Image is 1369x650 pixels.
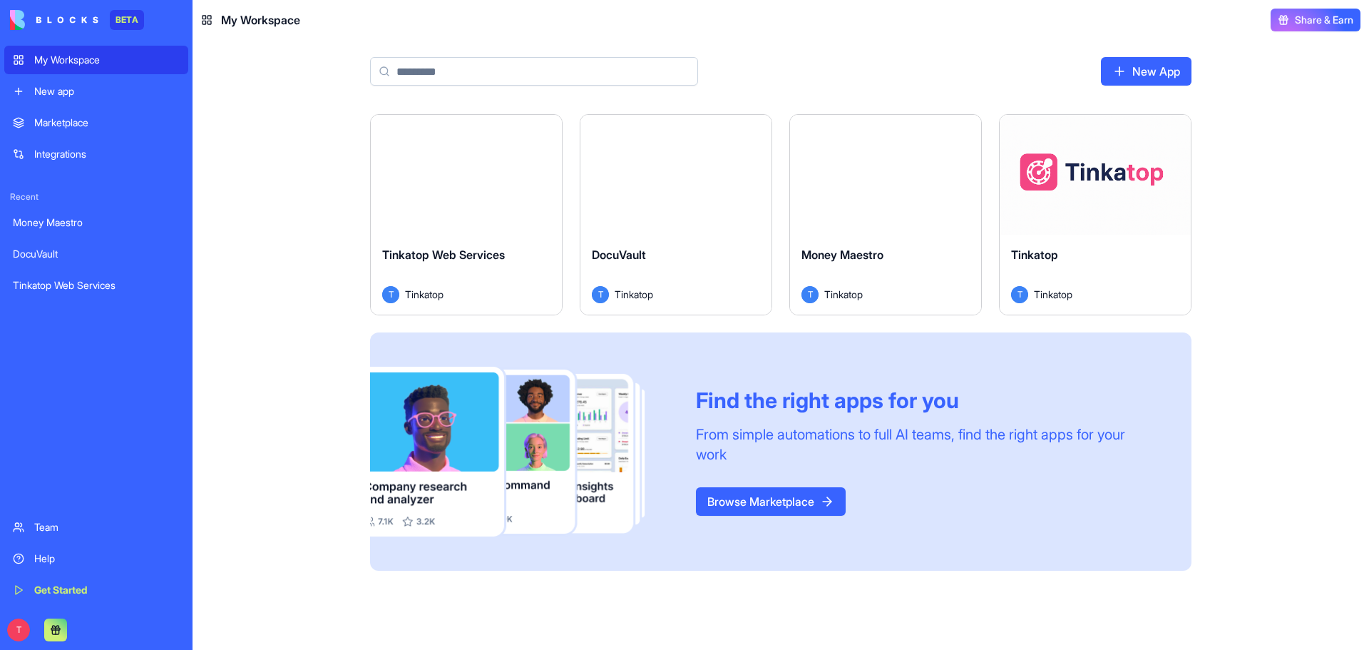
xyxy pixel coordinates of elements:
[696,387,1157,413] div: Find the right apps for you
[10,10,98,30] img: logo
[34,53,180,67] div: My Workspace
[370,114,563,315] a: Tinkatop Web ServicesTTinkatop
[110,10,144,30] div: BETA
[4,271,188,300] a: Tinkatop Web Services
[824,287,863,302] span: Tinkatop
[13,278,180,293] div: Tinkatop Web Services
[7,619,30,641] span: T
[4,46,188,74] a: My Workspace
[13,247,180,261] div: DocuVault
[13,215,180,230] div: Money Maestro
[405,287,443,302] span: Tinkatop
[4,140,188,168] a: Integrations
[370,367,673,537] img: Frame_181_egmpey.png
[4,108,188,137] a: Marketplace
[1011,248,1058,262] span: Tinkatop
[34,583,180,597] div: Get Started
[221,11,300,29] span: My Workspace
[1034,287,1072,302] span: Tinkatop
[4,191,188,203] span: Recent
[1101,57,1191,86] a: New App
[592,248,646,262] span: DocuVault
[4,208,188,237] a: Money Maestro
[696,487,846,516] a: Browse Marketplace
[34,116,180,130] div: Marketplace
[382,286,399,303] span: T
[696,425,1157,464] div: From simple automations to full AI teams, find the right apps for your work
[4,77,188,106] a: New app
[580,114,772,315] a: DocuVaultTTinkatop
[4,513,188,542] a: Team
[1295,13,1353,27] span: Share & Earn
[1271,9,1360,31] button: Share & Earn
[10,10,144,30] a: BETA
[34,552,180,566] div: Help
[801,248,883,262] span: Money Maestro
[789,114,982,315] a: Money MaestroTTinkatop
[1011,286,1028,303] span: T
[4,576,188,604] a: Get Started
[382,248,505,262] span: Tinkatop Web Services
[999,114,1191,315] a: TinkatopTTinkatop
[34,520,180,534] div: Team
[4,240,188,268] a: DocuVault
[615,287,653,302] span: Tinkatop
[592,286,609,303] span: T
[34,147,180,161] div: Integrations
[34,84,180,98] div: New app
[4,544,188,573] a: Help
[801,286,819,303] span: T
